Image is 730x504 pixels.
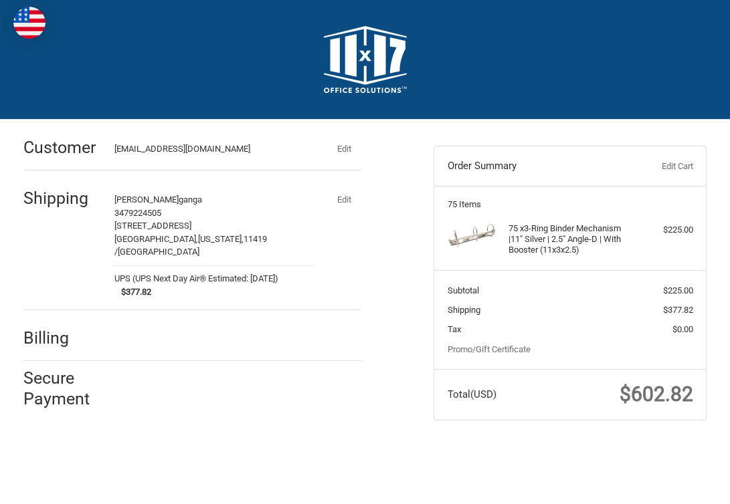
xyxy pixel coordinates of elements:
span: $602.82 [620,382,693,406]
h2: Shipping [23,188,102,209]
h4: 75 x 3-Ring Binder Mechanism |11" Silver | 2.5" Angle-D | With Booster (11x3x2.5) [509,223,628,256]
span: [STREET_ADDRESS] [114,221,191,231]
span: $0.00 [672,324,693,334]
span: Shipping [448,305,480,315]
span: [GEOGRAPHIC_DATA], [114,234,198,244]
button: Edit [327,190,361,209]
h2: Secure Payment [23,368,109,410]
div: $225.00 [632,223,693,237]
span: ganga [179,195,202,205]
a: Promo/Gift Certificate [448,344,531,354]
span: 3479224505 [114,208,161,218]
span: $377.82 [663,305,693,315]
span: $377.82 [114,285,151,299]
span: Subtotal [448,285,479,295]
h2: Customer [23,137,102,158]
h2: Billing [23,328,102,348]
div: [EMAIL_ADDRESS][DOMAIN_NAME] [114,142,300,156]
a: Edit Cart [616,160,693,173]
span: Total (USD) [448,388,496,400]
h3: 75 Items [448,199,693,210]
h3: Order Summary [448,160,616,173]
span: [PERSON_NAME] [114,195,179,205]
span: $225.00 [663,285,693,295]
span: [US_STATE], [198,234,244,244]
img: duty and tax information for United States [13,7,45,39]
img: 11x17.com [324,26,407,93]
iframe: Google Customer Reviews [620,468,730,504]
span: UPS (UPS Next Day Air® Estimated: [DATE]) [114,272,278,285]
span: Tax [448,324,461,334]
button: Edit [327,139,361,158]
span: [GEOGRAPHIC_DATA] [118,247,199,257]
